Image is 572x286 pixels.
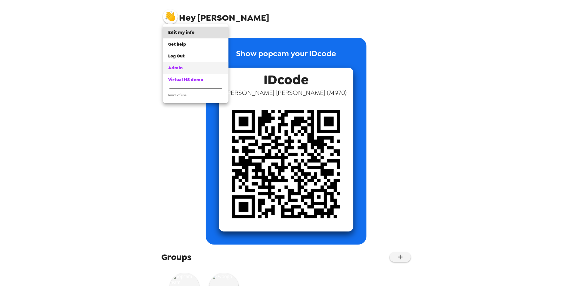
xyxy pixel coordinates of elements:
[168,53,185,59] span: Log Out
[168,41,186,47] span: Get help
[168,30,194,35] span: Edit my info
[168,93,187,97] span: Terms of use
[168,77,203,82] span: Virtual HS demo
[163,91,228,100] a: Terms of use
[168,65,183,71] span: Admin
